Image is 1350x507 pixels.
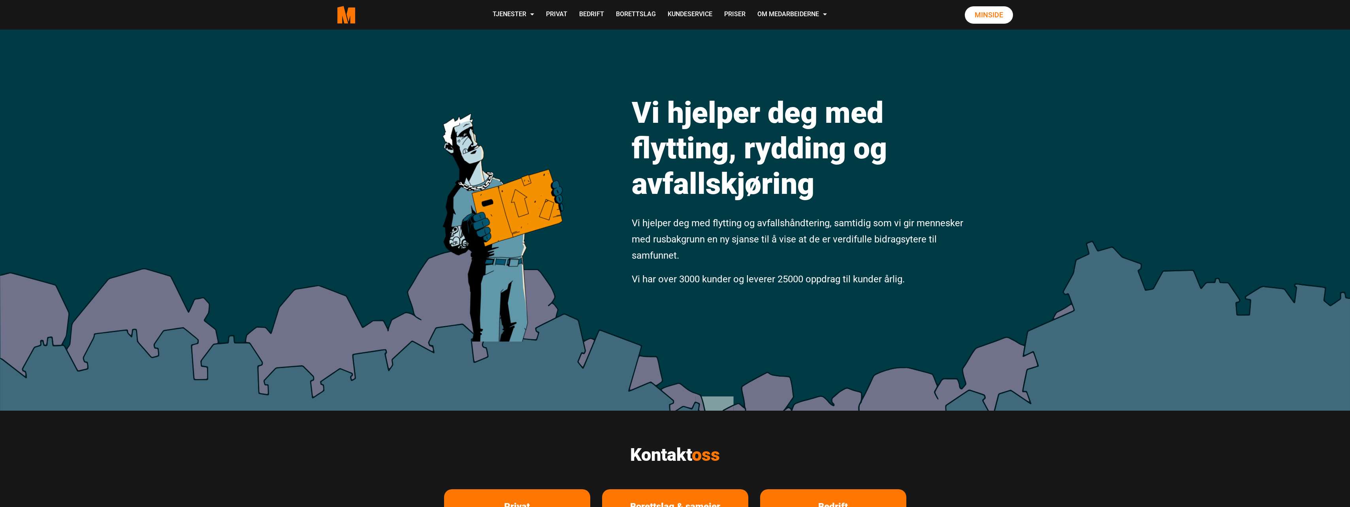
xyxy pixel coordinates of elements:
a: Priser [718,1,751,29]
span: Vi hjelper deg med flytting og avfallshåndtering, samtidig som vi gir mennesker med rusbakgrunn e... [632,218,963,261]
a: Privat [540,1,573,29]
a: Bedrift [573,1,610,29]
a: Minside [965,6,1013,24]
h2: Kontakt [444,444,906,466]
span: oss [692,444,720,465]
a: Tjenester [487,1,540,29]
a: Kundeservice [662,1,718,29]
span: Vi har over 3000 kunder og leverer 25000 oppdrag til kunder årlig. [632,274,905,285]
img: medarbeiderne man icon optimized [434,77,571,342]
a: Om Medarbeiderne [751,1,833,29]
a: Borettslag [610,1,662,29]
h1: Vi hjelper deg med flytting, rydding og avfallskjøring [632,95,966,201]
